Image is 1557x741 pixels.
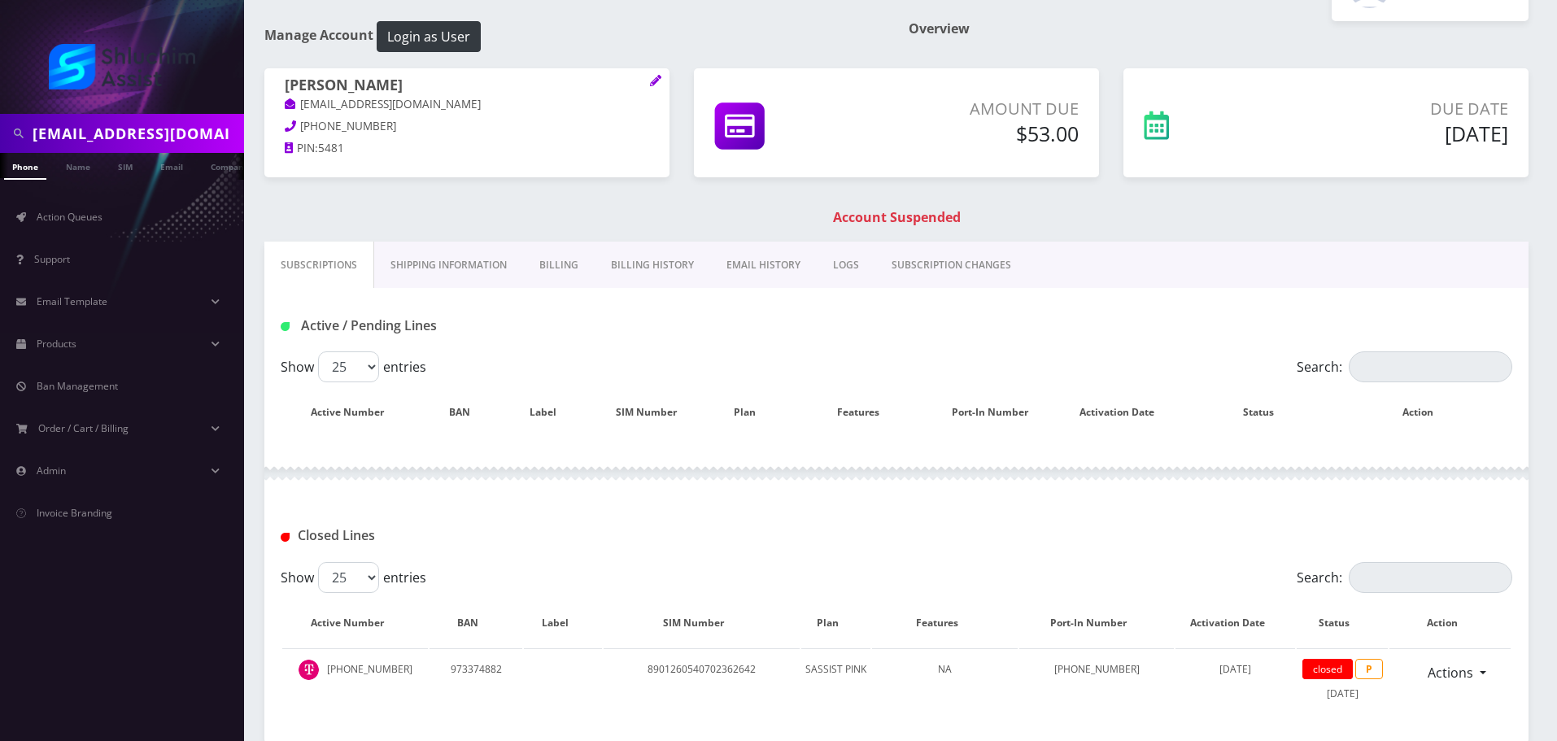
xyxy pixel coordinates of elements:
[281,322,290,331] img: Active / Pending Lines
[203,153,257,178] a: Company
[152,153,191,178] a: Email
[282,389,428,436] th: Active Number: activate to sort column ascending
[1355,659,1383,679] span: P
[34,252,70,266] span: Support
[285,97,481,113] a: [EMAIL_ADDRESS][DOMAIN_NAME]
[1341,389,1511,436] th: Action: activate to sort column ascending
[58,153,98,178] a: Name
[817,242,875,289] a: LOGS
[872,599,1018,647] th: Features: activate to sort column ascending
[1297,599,1388,647] th: Status: activate to sort column ascending
[37,337,76,351] span: Products
[300,119,396,133] span: [PHONE_NUMBER]
[1349,562,1512,593] input: Search:
[264,21,884,52] h1: Manage Account
[37,210,102,224] span: Action Queues
[710,242,817,289] a: EMAIL HISTORY
[801,648,870,714] td: SASSIST PINK
[1417,657,1484,688] a: Actions
[1175,599,1295,647] th: Activation Date: activate to sort column ascending
[523,242,595,289] a: Billing
[1219,662,1251,676] span: [DATE]
[4,153,46,180] a: Phone
[282,648,428,714] td: [PHONE_NUMBER]
[875,242,1027,289] a: SUBSCRIPTION CHANGES
[524,599,602,647] th: Label: activate to sort column ascending
[872,648,1018,714] td: NA
[38,421,129,435] span: Order / Cart / Billing
[318,351,379,382] select: Showentries
[49,44,195,89] img: Shluchim Assist
[281,533,290,542] img: Closed Lines
[1297,648,1388,714] td: [DATE]
[1297,351,1512,382] label: Search:
[940,389,1056,436] th: Port-In Number: activate to sort column ascending
[1058,389,1192,436] th: Activation Date: activate to sort column ascending
[281,528,675,543] h1: Closed Lines
[1273,97,1508,121] p: Due Date
[595,242,710,289] a: Billing History
[909,21,1529,37] h1: Overview
[1019,648,1174,714] td: [PHONE_NUMBER]
[377,21,481,52] button: Login as User
[1019,599,1174,647] th: Port-In Number: activate to sort column ascending
[282,599,428,647] th: Active Number: activate to sort column descending
[264,242,374,289] a: Subscriptions
[1302,659,1353,679] span: closed
[1297,562,1512,593] label: Search:
[281,318,675,333] h1: Active / Pending Lines
[374,242,523,289] a: Shipping Information
[33,118,240,149] input: Search in Company
[1389,599,1511,647] th: Action : activate to sort column ascending
[285,76,649,96] h1: [PERSON_NAME]
[793,389,939,436] th: Features: activate to sort column ascending
[318,562,379,593] select: Showentries
[604,648,800,714] td: 8901260540702362642
[281,562,426,593] label: Show entries
[508,389,595,436] th: Label: activate to sort column ascending
[596,389,712,436] th: SIM Number: activate to sort column ascending
[430,599,522,647] th: BAN: activate to sort column ascending
[714,389,792,436] th: Plan: activate to sort column ascending
[268,210,1524,225] h1: Account Suspended
[37,379,118,393] span: Ban Management
[37,294,107,308] span: Email Template
[801,599,870,647] th: Plan: activate to sort column ascending
[318,141,344,155] span: 5481
[1349,351,1512,382] input: Search:
[281,351,426,382] label: Show entries
[1193,389,1339,436] th: Status: activate to sort column ascending
[430,648,522,714] td: 973374882
[876,97,1079,121] p: Amount Due
[604,599,800,647] th: SIM Number: activate to sort column ascending
[285,141,318,157] a: PIN:
[299,660,319,680] img: t_img.png
[1273,121,1508,146] h5: [DATE]
[110,153,141,178] a: SIM
[37,506,112,520] span: Invoice Branding
[876,121,1079,146] h5: $53.00
[37,464,66,477] span: Admin
[373,26,481,44] a: Login as User
[430,389,506,436] th: BAN: activate to sort column ascending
